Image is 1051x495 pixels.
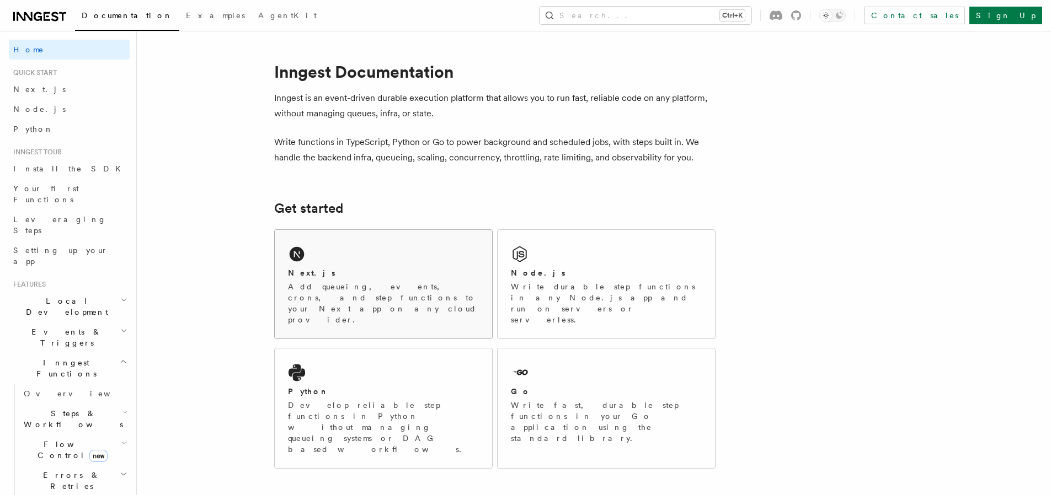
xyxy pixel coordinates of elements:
span: Steps & Workflows [19,408,123,430]
span: Quick start [9,68,57,77]
span: Node.js [13,105,66,114]
a: Install the SDK [9,159,130,179]
button: Local Development [9,291,130,322]
a: Home [9,40,130,60]
span: Local Development [9,295,120,318]
h2: Go [511,386,531,397]
span: Home [13,44,44,55]
span: Flow Control [19,439,121,461]
h2: Next.js [288,267,335,278]
button: Search...Ctrl+K [540,7,751,24]
a: Leveraging Steps [9,209,130,240]
p: Write fast, durable step functions in your Go application using the standard library. [511,400,702,444]
a: Node.jsWrite durable step functions in any Node.js app and run on servers or serverless. [497,229,716,339]
a: Setting up your app [9,240,130,271]
a: Examples [179,3,252,30]
button: Flow Controlnew [19,434,130,465]
a: Python [9,119,130,139]
span: Setting up your app [13,246,108,266]
span: Overview [24,389,137,398]
button: Steps & Workflows [19,403,130,434]
span: Install the SDK [13,164,127,173]
span: Next.js [13,85,66,94]
a: Next.js [9,79,130,99]
a: Next.jsAdd queueing, events, crons, and step functions to your Next app on any cloud provider. [274,229,493,339]
a: Get started [274,201,343,216]
a: AgentKit [252,3,323,30]
kbd: Ctrl+K [720,10,745,21]
a: Sign Up [969,7,1042,24]
a: Contact sales [864,7,965,24]
span: Inngest Functions [9,357,119,379]
a: PythonDevelop reliable step functions in Python without managing queueing systems or DAG based wo... [274,348,493,469]
p: Add queueing, events, crons, and step functions to your Next app on any cloud provider. [288,281,479,325]
p: Write durable step functions in any Node.js app and run on servers or serverless. [511,281,702,325]
span: Leveraging Steps [13,215,106,235]
button: Inngest Functions [9,353,130,384]
h2: Python [288,386,329,397]
span: Events & Triggers [9,326,120,348]
span: Errors & Retries [19,470,120,492]
a: Documentation [75,3,179,31]
a: Your first Functions [9,179,130,209]
p: Inngest is an event-driven durable execution platform that allows you to run fast, reliable code ... [274,90,716,121]
button: Toggle dark mode [819,9,846,22]
span: Features [9,280,46,289]
h1: Inngest Documentation [274,62,716,82]
h2: Node.js [511,267,565,278]
span: new [89,450,108,462]
span: Python [13,125,54,133]
button: Events & Triggers [9,322,130,353]
a: Overview [19,384,130,403]
p: Develop reliable step functions in Python without managing queueing systems or DAG based workflows. [288,400,479,455]
span: AgentKit [258,11,317,20]
span: Documentation [82,11,173,20]
p: Write functions in TypeScript, Python or Go to power background and scheduled jobs, with steps bu... [274,134,716,165]
span: Examples [186,11,245,20]
span: Inngest tour [9,148,62,157]
span: Your first Functions [13,184,79,204]
a: GoWrite fast, durable step functions in your Go application using the standard library. [497,348,716,469]
a: Node.js [9,99,130,119]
